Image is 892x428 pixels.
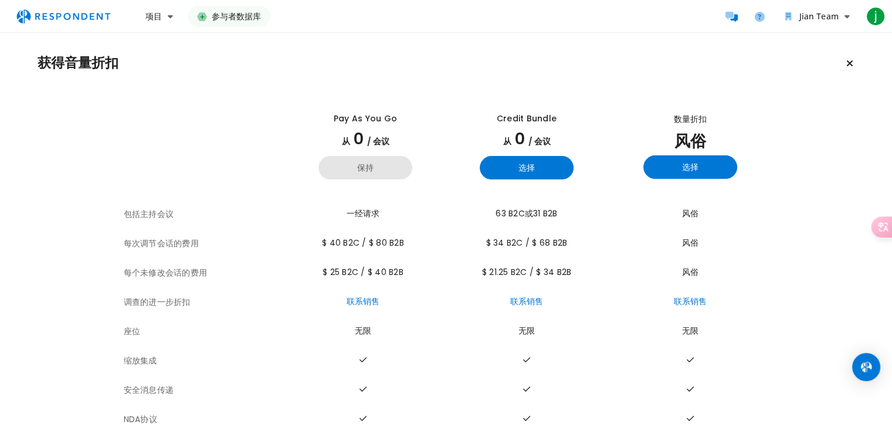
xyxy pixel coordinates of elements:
font: $ 34 B2C / $ 68 B2B [486,237,568,249]
a: Help and support [748,5,771,28]
font: 一经请求 [347,208,380,219]
font: 风俗 [682,266,699,278]
font: $ 40 B2C / $ 80 B2B [322,237,404,249]
font: Jian Team [799,11,838,22]
font: j [874,10,877,23]
button: Select yearly basic plan [480,156,574,179]
font: $ 25 B2C / $ 40 B2B [323,266,403,278]
font: 无限 [355,325,372,337]
a: 联系销售 [347,295,380,307]
font: 从 [342,136,350,147]
font: NDA协议 [124,413,157,425]
font: 每次调节会话的费用 [124,237,199,249]
font: 无限 [682,325,699,337]
font: $ 21.25 B2C / $ 34 B2B [482,266,572,278]
font: 风俗 [682,237,699,249]
font: 无限 [518,325,535,337]
button: Select yearly custom_static plan [643,155,737,179]
font: 63 B2C或31 B2B [496,208,557,219]
div: Credit Bundle [497,113,557,125]
font: 获得音量折扣 [38,53,118,72]
font: 每个未修改会话的费用 [124,267,208,278]
font: 风俗 [674,130,706,152]
font: 安全消息传递 [124,384,174,396]
button: jian Team [776,6,859,27]
a: 联系销售 [674,295,707,307]
font: 选择 [682,161,699,174]
button: j [864,6,887,27]
font: 缩放集成 [124,355,157,366]
font: 参与者数据库 [212,6,262,27]
font: 0 [354,128,364,150]
font: 调查的进一步折扣 [124,296,191,308]
div: Open Intercom Messenger [852,353,880,381]
a: Message participants [720,5,743,28]
font: 项目 [145,11,162,22]
font: 0 [515,128,525,150]
button: Keep current plan [838,52,862,75]
font: / 会议 [367,136,389,147]
font: 包括主持会议 [124,208,174,220]
a: 参与者数据库 [188,6,271,27]
font: 座位 [124,325,141,337]
font: 选择 [518,162,535,174]
a: 联系销售 [510,295,544,307]
div: Pay as you go [334,113,397,125]
font: 数量折扣 [674,113,707,125]
font: 保持 [357,162,374,174]
button: 项目 [136,6,183,27]
font: 风俗 [682,208,699,219]
font: / 会议 [528,136,551,147]
img: respondent-logo.png [9,5,117,28]
font: 从 [503,136,511,147]
button: Keep current yearly payg plan [318,156,412,179]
